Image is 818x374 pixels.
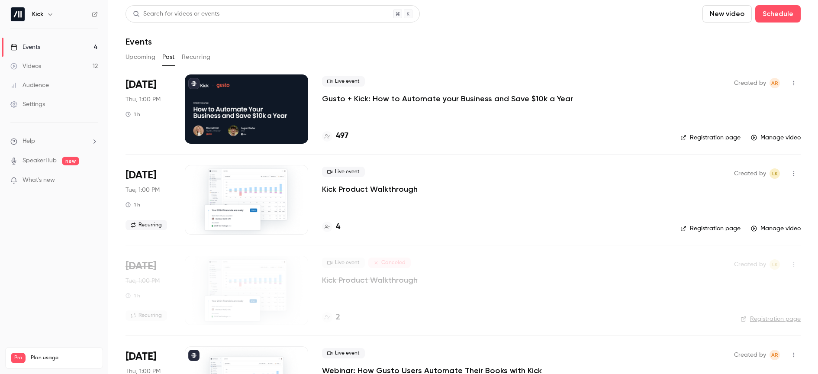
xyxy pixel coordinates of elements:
[126,310,167,321] span: Recurring
[751,224,801,233] a: Manage video
[11,353,26,363] span: Pro
[322,258,365,268] span: Live event
[322,348,365,358] span: Live event
[741,315,801,323] a: Registration page
[771,350,778,360] span: AR
[702,5,752,23] button: New video
[772,259,778,270] span: LK
[680,133,741,142] a: Registration page
[87,177,98,184] iframe: Noticeable Trigger
[10,137,98,146] li: help-dropdown-opener
[336,312,340,323] h4: 2
[368,258,411,268] span: Canceled
[23,137,35,146] span: Help
[770,350,780,360] span: Andrew Roth
[336,130,348,142] h4: 497
[126,168,156,182] span: [DATE]
[162,50,175,64] button: Past
[182,50,211,64] button: Recurring
[322,76,365,87] span: Live event
[771,78,778,88] span: AR
[126,50,155,64] button: Upcoming
[126,165,171,234] div: Sep 23 Tue, 11:00 AM (America/Los Angeles)
[126,111,140,118] div: 1 h
[32,10,43,19] h6: Kick
[126,292,140,299] div: 1 h
[62,157,79,165] span: new
[734,168,766,179] span: Created by
[126,259,156,273] span: [DATE]
[11,7,25,21] img: Kick
[10,100,45,109] div: Settings
[734,259,766,270] span: Created by
[770,168,780,179] span: Logan Kieller
[322,167,365,177] span: Live event
[322,93,573,104] a: Gusto + Kick: How to Automate your Business and Save $10k a Year
[322,275,418,285] a: Kick Product Walkthrough
[751,133,801,142] a: Manage video
[126,256,171,325] div: Sep 9 Tue, 11:00 AM (America/Los Angeles)
[126,78,156,92] span: [DATE]
[755,5,801,23] button: Schedule
[126,277,160,285] span: Tue, 1:00 PM
[23,176,55,185] span: What's new
[322,312,340,323] a: 2
[772,168,778,179] span: LK
[734,350,766,360] span: Created by
[126,74,171,144] div: Sep 25 Thu, 11:00 AM (America/Vancouver)
[322,184,418,194] a: Kick Product Walkthrough
[680,224,741,233] a: Registration page
[133,10,219,19] div: Search for videos or events
[126,36,152,47] h1: Events
[322,221,340,233] a: 4
[126,220,167,230] span: Recurring
[322,130,348,142] a: 497
[734,78,766,88] span: Created by
[10,62,41,71] div: Videos
[770,78,780,88] span: Andrew Roth
[126,350,156,364] span: [DATE]
[126,95,161,104] span: Thu, 1:00 PM
[23,156,57,165] a: SpeakerHub
[31,355,97,361] span: Plan usage
[10,43,40,52] div: Events
[336,221,340,233] h4: 4
[770,259,780,270] span: Logan Kieller
[126,186,160,194] span: Tue, 1:00 PM
[126,201,140,208] div: 1 h
[10,81,49,90] div: Audience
